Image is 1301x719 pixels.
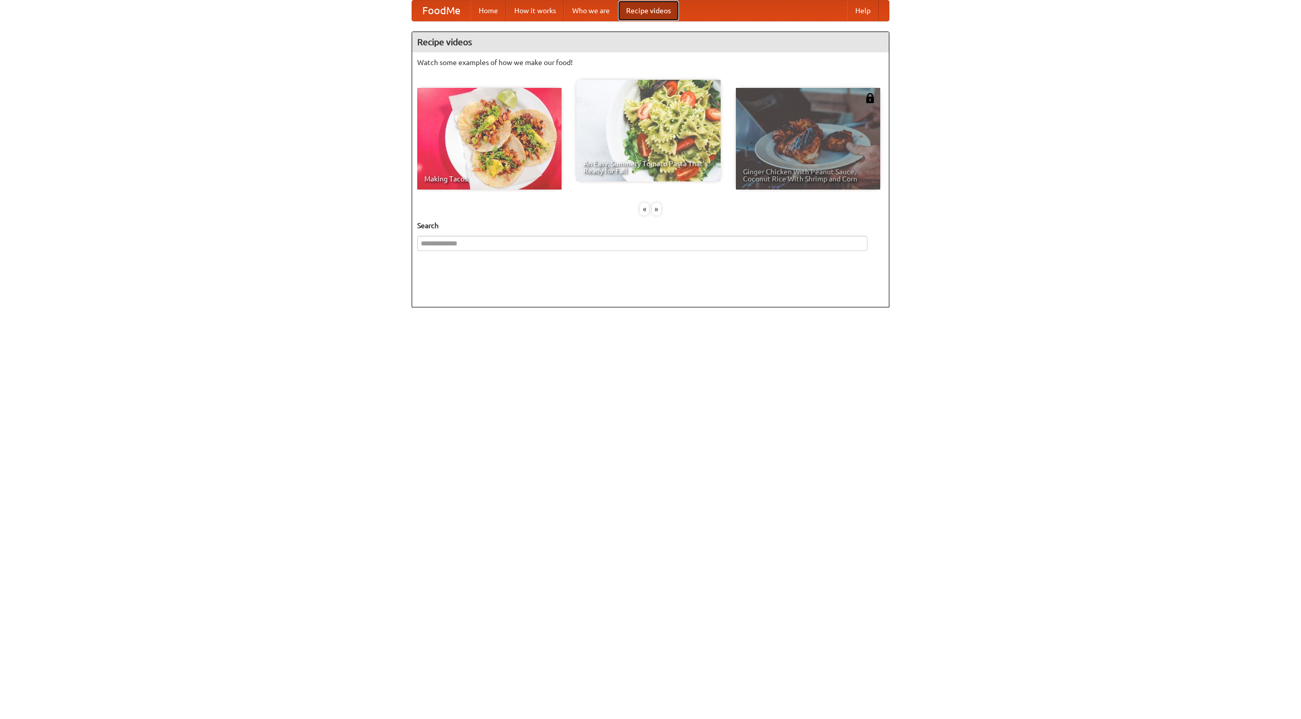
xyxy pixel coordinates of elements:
div: « [640,203,649,215]
h5: Search [417,221,884,231]
a: How it works [506,1,564,21]
a: Help [847,1,879,21]
h4: Recipe videos [412,32,889,52]
span: Making Tacos [424,175,554,182]
div: » [652,203,661,215]
a: An Easy, Summery Tomato Pasta That's Ready for Fall [576,80,721,181]
a: Home [471,1,506,21]
a: FoodMe [412,1,471,21]
span: An Easy, Summery Tomato Pasta That's Ready for Fall [583,160,714,174]
p: Watch some examples of how we make our food! [417,57,884,68]
a: Recipe videos [618,1,679,21]
a: Who we are [564,1,618,21]
img: 483408.png [865,93,875,103]
a: Making Tacos [417,88,562,190]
